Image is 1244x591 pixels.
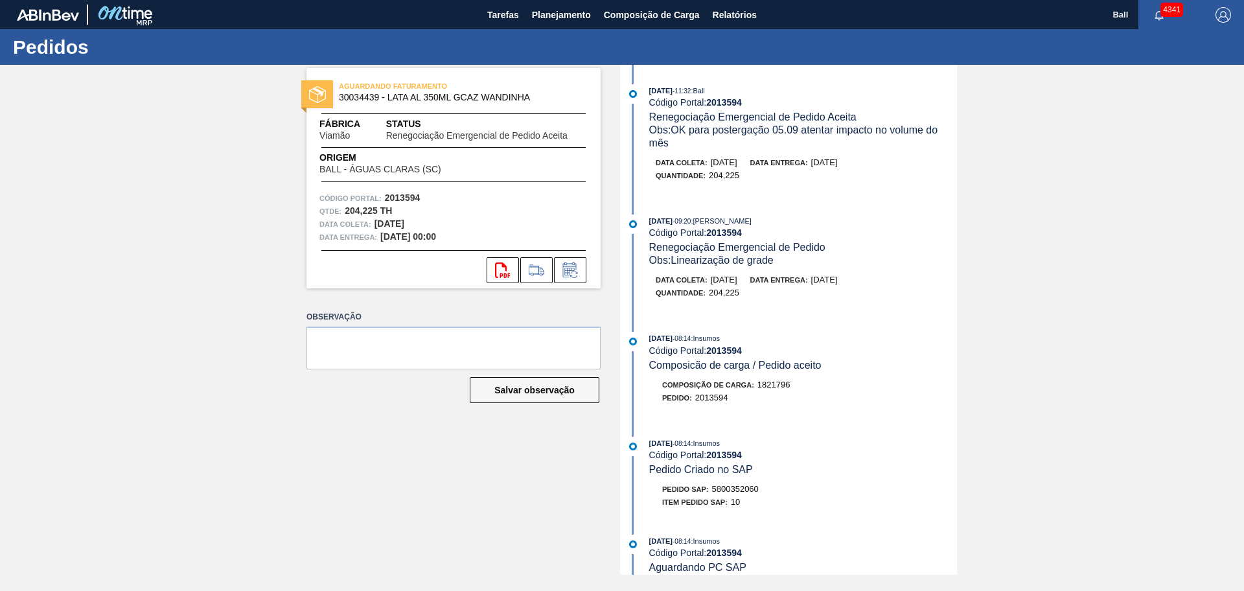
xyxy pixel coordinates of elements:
[673,440,691,447] span: - 08:14
[1215,7,1231,23] img: Logout
[673,218,691,225] span: - 09:20
[649,450,957,460] div: Código Portal:
[629,90,637,98] img: atual
[662,394,692,402] span: Pedido :
[691,439,720,447] span: : Insumos
[319,231,377,244] span: Data entrega:
[691,537,720,545] span: : Insumos
[711,157,737,167] span: [DATE]
[319,192,382,205] span: Código Portal:
[319,117,386,131] span: Fábrica
[757,380,790,389] span: 1821796
[487,7,519,23] span: Tarefas
[656,159,708,167] span: Data coleta:
[309,86,326,103] img: status
[649,439,673,447] span: [DATE]
[649,255,774,266] span: Obs: Linearização de grade
[520,257,553,283] div: Ir para Composição de Carga
[339,80,520,93] span: AGUARDANDO FATURAMENTO
[731,497,740,507] span: 10
[649,227,957,238] div: Código Portal:
[662,498,728,506] span: Item pedido SAP:
[554,257,586,283] div: Informar alteração no pedido
[13,40,243,54] h1: Pedidos
[306,308,601,327] label: Observação
[649,345,957,356] div: Código Portal:
[673,335,691,342] span: - 08:14
[711,275,737,284] span: [DATE]
[649,537,673,545] span: [DATE]
[691,334,720,342] span: : Insumos
[385,192,420,203] strong: 2013594
[712,484,759,494] span: 5800352060
[649,548,957,558] div: Código Portal:
[386,117,588,131] span: Status
[1160,3,1183,17] span: 4341
[649,217,673,225] span: [DATE]
[470,377,599,403] button: Salvar observação
[649,97,957,108] div: Código Portal:
[319,218,371,231] span: Data coleta:
[691,217,752,225] span: : [PERSON_NAME]
[629,540,637,548] img: atual
[629,443,637,450] img: atual
[604,7,700,23] span: Composição de Carga
[662,485,709,493] span: Pedido SAP:
[649,360,822,371] span: Composicão de carga / Pedido aceito
[656,276,708,284] span: Data coleta:
[386,131,568,141] span: Renegociação Emergencial de Pedido Aceita
[319,151,478,165] span: Origem
[713,7,757,23] span: Relatórios
[656,289,706,297] span: Quantidade :
[1138,6,1180,24] button: Notificações
[673,87,691,95] span: - 11:32
[709,170,739,180] span: 204,225
[649,464,753,475] span: Pedido Criado no SAP
[811,275,838,284] span: [DATE]
[345,205,392,216] strong: 204,225 TH
[380,231,436,242] strong: [DATE] 00:00
[709,288,739,297] span: 204,225
[532,7,591,23] span: Planejamento
[706,450,742,460] strong: 2013594
[319,205,341,218] span: Qtde :
[811,157,838,167] span: [DATE]
[695,393,728,402] span: 2013594
[750,159,808,167] span: Data entrega:
[487,257,519,283] div: Abrir arquivo PDF
[629,220,637,228] img: atual
[706,97,742,108] strong: 2013594
[706,227,742,238] strong: 2013594
[662,381,754,389] span: Composição de Carga :
[706,345,742,356] strong: 2013594
[339,93,574,102] span: 30034439 - LATA AL 350ML GCAZ WANDINHA
[319,131,350,141] span: Viamão
[649,124,941,148] span: Obs: OK para postergação 05.09 atentar impacto no volume do mês
[706,548,742,558] strong: 2013594
[629,338,637,345] img: atual
[649,562,746,573] span: Aguardando PC SAP
[17,9,79,21] img: TNhmsLtSVTkK8tSr43FrP2fwEKptu5GPRR3wAAAABJRU5ErkJggg==
[374,218,404,229] strong: [DATE]
[649,111,857,122] span: Renegociação Emergencial de Pedido Aceita
[649,87,673,95] span: [DATE]
[319,165,441,174] span: BALL - ÁGUAS CLARAS (SC)
[649,334,673,342] span: [DATE]
[673,538,691,545] span: - 08:14
[691,87,704,95] span: : Ball
[750,276,808,284] span: Data entrega:
[649,242,825,253] span: Renegociação Emergencial de Pedido
[656,172,706,180] span: Quantidade :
